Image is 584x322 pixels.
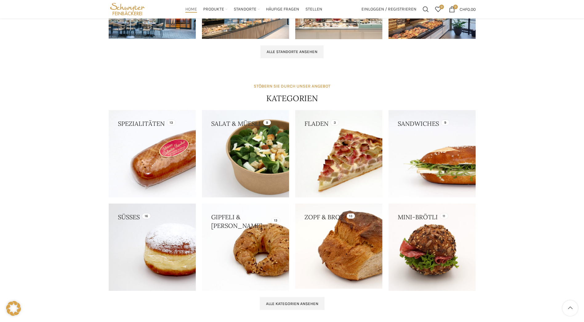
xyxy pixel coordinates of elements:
[305,6,322,12] span: Stellen
[266,93,318,104] h4: KATEGORIEN
[234,6,256,12] span: Standorte
[266,3,299,15] a: Häufige Fragen
[432,3,444,15] a: 0
[446,3,479,15] a: 0 CHF0.00
[420,3,432,15] a: Suchen
[460,6,467,12] span: CHF
[305,3,322,15] a: Stellen
[439,5,444,9] span: 0
[109,6,147,11] a: Site logo
[185,6,197,12] span: Home
[432,3,444,15] div: Meine Wunschliste
[260,297,324,310] a: Alle Kategorien ansehen
[260,45,324,58] a: Alle Standorte ansehen
[267,49,317,54] span: Alle Standorte ansehen
[361,7,417,11] span: Einloggen / Registrieren
[266,6,299,12] span: Häufige Fragen
[234,3,260,15] a: Standorte
[149,3,358,15] div: Main navigation
[185,3,197,15] a: Home
[460,6,476,12] bdi: 0.00
[562,300,578,316] a: Scroll to top button
[203,6,224,12] span: Produkte
[358,3,420,15] a: Einloggen / Registrieren
[203,3,228,15] a: Produkte
[266,301,318,306] span: Alle Kategorien ansehen
[254,83,330,90] div: STÖBERN SIE DURCH UNSER ANGEBOT
[453,5,458,9] span: 0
